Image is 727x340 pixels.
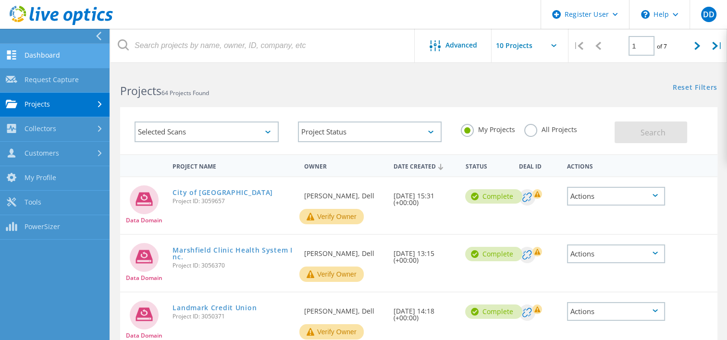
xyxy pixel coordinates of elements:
button: Verify Owner [299,324,364,340]
div: Owner [299,157,389,174]
div: [PERSON_NAME], Dell [299,292,389,324]
label: All Projects [524,124,577,133]
div: [DATE] 13:15 (+00:00) [389,235,460,273]
div: Actions [567,244,665,263]
div: Selected Scans [135,121,279,142]
b: Projects [120,83,161,98]
button: Search [615,121,687,143]
span: Project ID: 3056370 [173,263,294,268]
div: Complete [465,247,522,261]
a: Live Optics Dashboard [10,20,113,27]
span: Search [641,127,665,138]
div: [DATE] 14:18 (+00:00) [389,292,460,331]
span: of 7 [657,42,667,50]
div: Actions [562,157,670,174]
span: Data Domain [126,333,162,339]
div: [DATE] 15:31 (+00:00) [389,177,460,216]
input: Search projects by name, owner, ID, company, etc [111,29,415,62]
span: Data Domain [126,218,162,223]
span: Data Domain [126,275,162,281]
div: Status [460,157,514,174]
a: City of [GEOGRAPHIC_DATA] [173,189,273,196]
span: Advanced [445,42,477,49]
div: Actions [567,302,665,321]
button: Verify Owner [299,267,364,282]
div: Actions [567,187,665,206]
svg: \n [641,10,650,19]
div: [PERSON_NAME], Dell [299,235,389,267]
div: Project Status [298,121,442,142]
a: Landmark Credit Union [173,304,257,311]
div: Date Created [389,157,460,175]
div: Complete [465,304,522,319]
button: Verify Owner [299,209,364,224]
span: 64 Projects Found [161,89,209,97]
div: | [707,29,727,63]
span: DD [702,11,714,18]
span: Project ID: 3050371 [173,314,294,319]
span: Project ID: 3059657 [173,198,294,204]
div: Deal Id [514,157,562,174]
label: My Projects [461,124,515,133]
a: Marshfield Clinic Health System Inc. [173,247,294,260]
div: Project Name [168,157,299,174]
div: [PERSON_NAME], Dell [299,177,389,209]
a: Reset Filters [673,84,717,92]
div: Complete [465,189,522,204]
div: | [568,29,588,63]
